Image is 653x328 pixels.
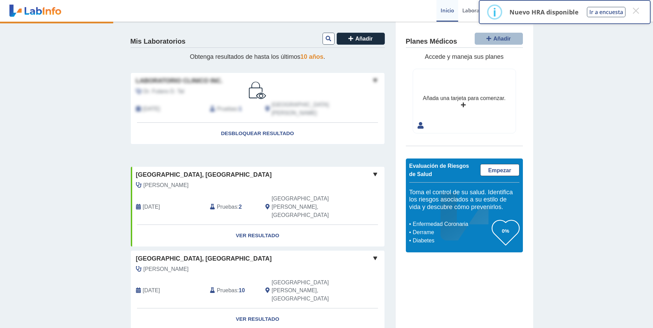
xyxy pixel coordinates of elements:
span: [GEOGRAPHIC_DATA], [GEOGRAPHIC_DATA] [136,254,272,263]
span: 10 años [301,53,324,60]
li: Enfermedad Coronaria [411,220,492,228]
b: 2 [239,204,242,210]
span: Pruebas [217,203,237,211]
span: Soto, Edwin [144,265,189,273]
h4: Planes Médicos [406,37,457,46]
span: Empezar [488,167,511,173]
span: Pruebas [217,105,237,113]
button: Close this dialog [630,4,642,17]
span: Añadir [493,36,511,42]
span: San Juan, PR [272,195,348,219]
span: Gago Pinero, Ricardo [144,181,189,189]
button: Añadir [337,33,385,45]
div: : [205,278,260,303]
button: Ir a encuesta [587,7,625,17]
span: Dr. Fulano D. Tal [144,87,185,96]
button: Añadir [475,33,523,45]
span: San Sebastián [272,101,348,117]
div: : [205,195,260,219]
span: Desbloquear resultado [221,130,294,136]
span: Evaluación de Riesgos de Salud [409,163,469,177]
span: [GEOGRAPHIC_DATA], [GEOGRAPHIC_DATA] [136,170,272,179]
li: Diabetes [411,237,492,245]
div: Añada una tarjeta para comenzar. [423,94,505,102]
span: Laboratorio Clinico Inc. [136,76,223,86]
div: i [493,6,496,18]
div: : [205,101,260,117]
span: San Juan, PR [272,278,348,303]
span: Añadir [355,36,373,42]
li: Derrame [411,228,492,237]
b: 10 [239,287,245,293]
h3: 0% [492,227,519,235]
span: 2025-09-20 [143,286,160,295]
a: Empezar [480,164,519,176]
span: Sat Sep 20 2025 20:23:38 GMT-0400 (Bolivia Time) [143,105,160,113]
a: Ver Resultado [131,225,385,247]
span: Pruebas [217,286,237,295]
h5: Toma el control de su salud. Identifica los riesgos asociados a su estilo de vida y descubre cómo... [409,189,519,211]
p: Nuevo HRA disponible [509,8,579,16]
h4: Mis Laboratorios [130,37,186,46]
b: 1 [239,106,242,112]
span: Obtenga resultados de hasta los últimos . [190,53,325,60]
span: Accede y maneja sus planes [425,53,504,60]
span: 2023-04-01 [143,203,160,211]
